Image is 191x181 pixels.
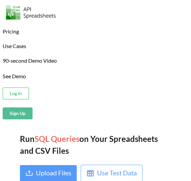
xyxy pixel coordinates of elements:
a: See Demo [3,73,26,80]
span: Use Cases [3,43,26,49]
div: Upload Files [36,168,71,180]
span: Pricing [3,28,19,34]
div: Run on Your Spreadsheets and CSV Files [20,133,171,157]
img: Logo.png [6,5,56,20]
span: SQL Queries [35,134,79,144]
div: Use Test Data [97,168,137,180]
span: 90-second Demo Video [3,58,57,63]
button: Log In [3,88,29,99]
button: Sign Up [3,107,33,119]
